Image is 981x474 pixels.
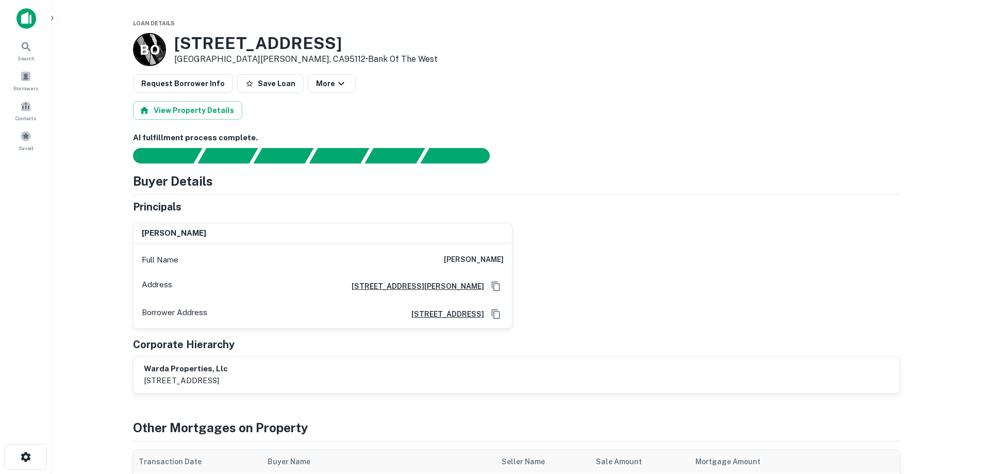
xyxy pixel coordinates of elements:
[308,74,356,93] button: More
[133,199,181,215] h5: Principals
[18,54,35,62] span: Search
[19,144,34,152] span: Saved
[174,53,438,66] p: [GEOGRAPHIC_DATA][PERSON_NAME], CA95112 •
[134,450,263,473] th: Transaction Date
[142,254,178,266] p: Full Name
[309,148,369,164] div: Principals found, AI now looking for contact information...
[140,40,159,60] p: B O
[133,172,213,190] h4: Buyer Details
[403,308,484,320] a: [STREET_ADDRESS]
[3,96,48,124] a: Contacts
[3,126,48,154] a: Saved
[496,450,591,473] th: Seller Name
[142,227,206,239] h6: [PERSON_NAME]
[591,450,690,473] th: Sale Amount
[13,84,38,92] span: Borrowers
[488,279,504,294] button: Copy Address
[121,148,198,164] div: Sending borrower request to AI...
[133,20,175,26] span: Loan Details
[133,101,242,120] button: View Property Details
[368,54,438,64] a: Bank Of The West
[133,418,900,437] h4: Other Mortgages on Property
[444,254,504,266] h6: [PERSON_NAME]
[364,148,425,164] div: Principals found, still searching for contact information. This may take time...
[488,306,504,322] button: Copy Address
[133,132,900,144] h6: AI fulfillment process complete.
[421,148,502,164] div: AI fulfillment process complete.
[174,34,438,53] h3: [STREET_ADDRESS]
[343,281,484,292] a: [STREET_ADDRESS][PERSON_NAME]
[144,363,228,375] h6: warda properties, llc
[142,306,207,322] p: Borrower Address
[262,450,496,473] th: Buyer Name
[3,37,48,64] a: Search
[253,148,313,164] div: Documents found, AI parsing details...
[16,8,36,29] img: capitalize-icon.png
[690,450,823,473] th: Mortgage Amount
[15,114,36,122] span: Contacts
[237,74,304,93] button: Save Loan
[133,337,235,352] h5: Corporate Hierarchy
[197,148,258,164] div: Your request is received and processing...
[929,391,981,441] iframe: Chat Widget
[142,279,172,294] p: Address
[144,374,228,387] p: [STREET_ADDRESS]
[133,33,166,66] a: B O
[3,67,48,94] a: Borrowers
[133,74,233,93] button: Request Borrower Info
